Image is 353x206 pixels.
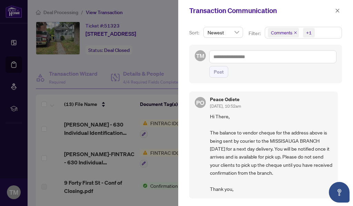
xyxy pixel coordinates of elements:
div: Transaction Communication [189,6,333,16]
span: TM [196,52,204,60]
span: Comments [268,28,299,37]
button: Open asap [329,182,350,203]
span: close [294,31,297,34]
span: Comments [271,29,292,36]
p: Sort: [189,29,201,36]
button: Post [209,66,228,78]
span: [DATE], 10:52am [210,104,241,109]
span: close [335,8,340,13]
h5: Peace Odiete [210,97,241,102]
span: PO [196,98,204,107]
span: Newest [208,27,239,37]
p: Filter: [249,30,262,37]
div: +1 [306,29,312,36]
span: Hi There, The balance to vendor cheque for the address above is being sent by courier to the MISS... [210,112,332,193]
